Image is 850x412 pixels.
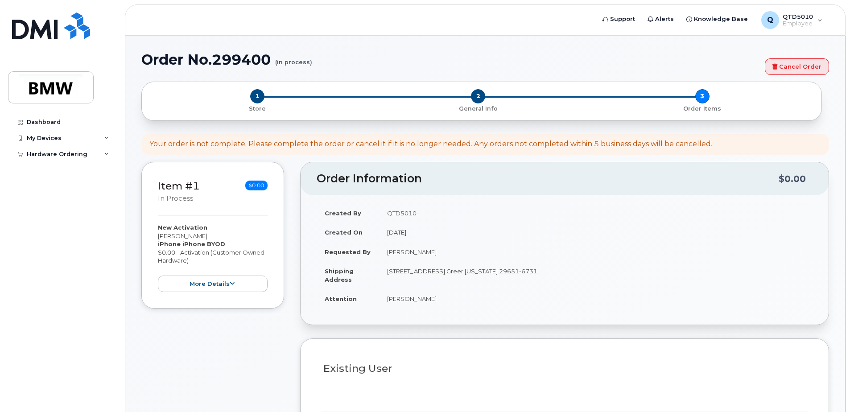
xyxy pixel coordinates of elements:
span: $0.00 [245,181,268,190]
a: Item #1 [158,180,200,192]
strong: iPhone iPhone BYOD [158,240,225,247]
small: (in process) [275,52,312,66]
small: in process [158,194,193,202]
div: [PERSON_NAME] $0.00 - Activation (Customer Owned Hardware) [158,223,268,292]
span: 2 [471,89,485,103]
td: [DATE] [379,222,813,242]
h3: Existing User [323,363,806,374]
strong: Attention [325,295,357,302]
strong: Shipping Address [325,268,354,283]
td: [STREET_ADDRESS] Greer [US_STATE] 29651-6731 [379,261,813,289]
td: [PERSON_NAME] [379,242,813,262]
strong: Created By [325,210,361,217]
div: $0.00 [779,170,806,187]
a: Cancel Order [765,58,829,75]
a: 2 General Info [366,103,590,113]
p: General Info [370,105,587,113]
button: more details [158,276,268,292]
td: QTD5010 [379,203,813,223]
td: [PERSON_NAME] [379,289,813,309]
div: Your order is not complete. Please complete the order or cancel it if it is no longer needed. Any... [149,139,712,149]
strong: Requested By [325,248,371,255]
span: 1 [250,89,264,103]
strong: Created On [325,229,363,236]
p: Store [153,105,363,113]
a: 1 Store [149,103,366,113]
strong: New Activation [158,224,207,231]
h2: Order Information [317,173,779,185]
h1: Order No.299400 [141,52,760,67]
